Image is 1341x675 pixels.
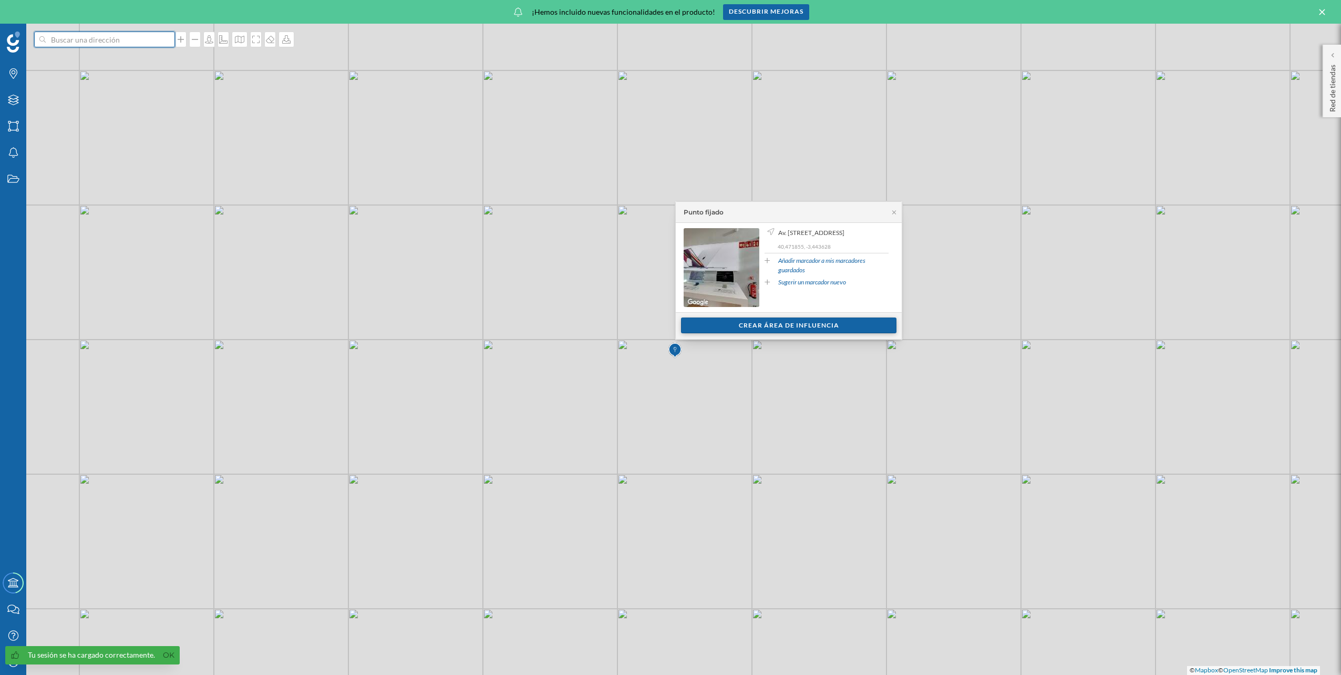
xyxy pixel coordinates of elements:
p: Red de tiendas [1327,60,1338,112]
img: Marker [668,340,682,361]
a: Mapbox [1195,666,1218,674]
a: Añadir marcador a mis marcadores guardados [778,256,889,275]
a: OpenStreetMap [1223,666,1268,674]
span: Av. [STREET_ADDRESS] [778,228,844,238]
p: 40,471855, -3,443628 [778,243,889,250]
div: Tu sesión se ha cargado correctamente. [28,650,155,660]
a: Improve this map [1269,666,1317,674]
a: Sugerir un marcador nuevo [778,278,846,287]
a: Ok [160,649,177,661]
img: streetview [684,228,759,307]
span: ¡Hemos incluido nuevas funcionalidades en el producto! [532,7,715,17]
span: Soporte [21,7,58,17]
img: Geoblink Logo [7,32,20,53]
div: © © [1187,666,1320,675]
div: Punto fijado [684,208,724,217]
